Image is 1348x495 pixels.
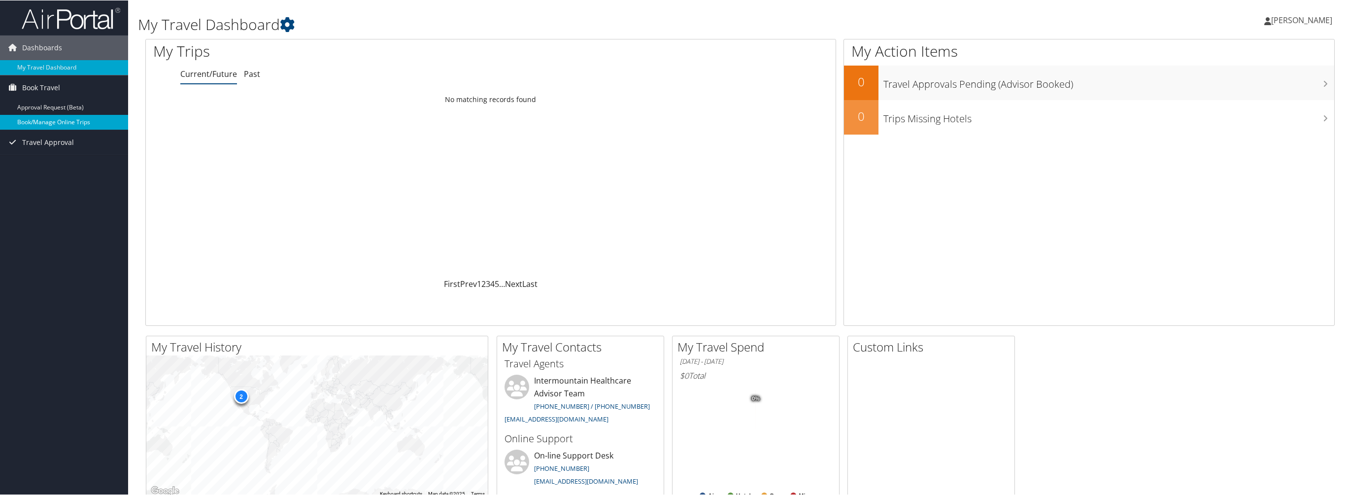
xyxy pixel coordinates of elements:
[752,395,760,401] tspan: 0%
[153,40,541,61] h1: My Trips
[180,68,237,79] a: Current/Future
[505,278,522,289] a: Next
[486,278,490,289] a: 3
[677,338,839,355] h2: My Travel Spend
[844,107,878,124] h2: 0
[844,100,1334,134] a: 0Trips Missing Hotels
[853,338,1014,355] h2: Custom Links
[460,278,477,289] a: Prev
[22,6,120,30] img: airportal-logo.png
[22,130,74,154] span: Travel Approval
[844,73,878,90] h2: 0
[500,449,661,490] li: On-line Support Desk
[534,476,638,485] a: [EMAIL_ADDRESS][DOMAIN_NAME]
[490,278,495,289] a: 4
[502,338,664,355] h2: My Travel Contacts
[151,338,488,355] h2: My Travel History
[477,278,481,289] a: 1
[22,35,62,60] span: Dashboards
[444,278,460,289] a: First
[500,374,661,427] li: Intermountain Healthcare Advisor Team
[1264,5,1342,35] a: [PERSON_NAME]
[844,65,1334,100] a: 0Travel Approvals Pending (Advisor Booked)
[534,463,589,472] a: [PHONE_NUMBER]
[883,106,1334,125] h3: Trips Missing Hotels
[146,90,836,108] td: No matching records found
[505,431,656,445] h3: Online Support
[505,414,608,423] a: [EMAIL_ADDRESS][DOMAIN_NAME]
[244,68,260,79] a: Past
[680,370,689,381] span: $0
[505,356,656,370] h3: Travel Agents
[680,356,832,366] h6: [DATE] - [DATE]
[481,278,486,289] a: 2
[680,370,832,381] h6: Total
[138,14,941,35] h1: My Travel Dashboard
[844,40,1334,61] h1: My Action Items
[883,72,1334,91] h3: Travel Approvals Pending (Advisor Booked)
[534,401,650,410] a: [PHONE_NUMBER] / [PHONE_NUMBER]
[1271,14,1332,25] span: [PERSON_NAME]
[234,389,248,403] div: 2
[495,278,499,289] a: 5
[522,278,538,289] a: Last
[499,278,505,289] span: …
[22,75,60,100] span: Book Travel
